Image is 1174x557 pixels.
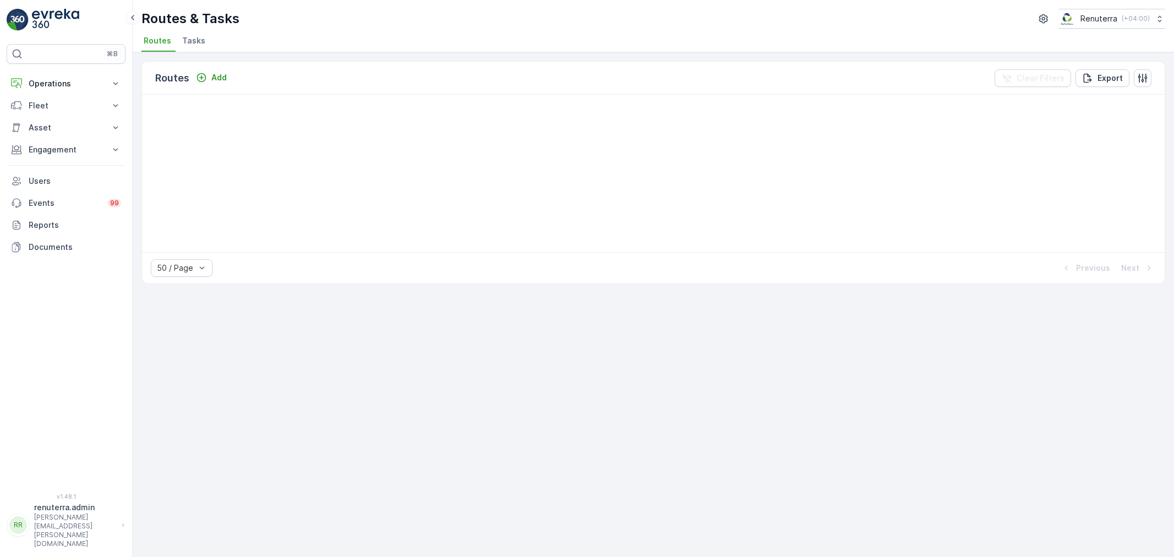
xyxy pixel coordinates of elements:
p: Add [211,72,227,83]
p: Documents [29,242,121,253]
p: Renuterra [1080,13,1117,24]
span: Routes [144,35,171,46]
p: Users [29,176,121,187]
button: Next [1120,261,1156,275]
p: Operations [29,78,103,89]
a: Reports [7,214,125,236]
p: Engagement [29,144,103,155]
p: [PERSON_NAME][EMAIL_ADDRESS][PERSON_NAME][DOMAIN_NAME] [34,513,117,548]
p: Routes [155,70,189,86]
span: Tasks [182,35,205,46]
button: Fleet [7,95,125,117]
img: logo_light-DOdMpM7g.png [32,9,79,31]
p: Next [1121,263,1139,274]
p: renuterra.admin [34,502,117,513]
img: Screenshot_2024-07-26_at_13.33.01.png [1059,13,1076,25]
p: Clear Filters [1017,73,1064,84]
p: Export [1097,73,1123,84]
button: Clear Filters [995,69,1071,87]
p: ⌘B [107,50,118,58]
p: Fleet [29,100,103,111]
p: Asset [29,122,103,133]
p: Events [29,198,101,209]
img: logo [7,9,29,31]
button: RRrenuterra.admin[PERSON_NAME][EMAIL_ADDRESS][PERSON_NAME][DOMAIN_NAME] [7,502,125,548]
p: 99 [110,199,119,207]
p: Reports [29,220,121,231]
p: Previous [1076,263,1110,274]
a: Events99 [7,192,125,214]
div: RR [9,516,27,534]
p: ( +04:00 ) [1122,14,1150,23]
button: Engagement [7,139,125,161]
button: Asset [7,117,125,139]
button: Add [192,71,231,84]
a: Documents [7,236,125,258]
button: Export [1075,69,1129,87]
button: Renuterra(+04:00) [1059,9,1165,29]
span: v 1.48.1 [7,493,125,500]
a: Users [7,170,125,192]
button: Operations [7,73,125,95]
button: Previous [1060,261,1111,275]
p: Routes & Tasks [141,10,239,28]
